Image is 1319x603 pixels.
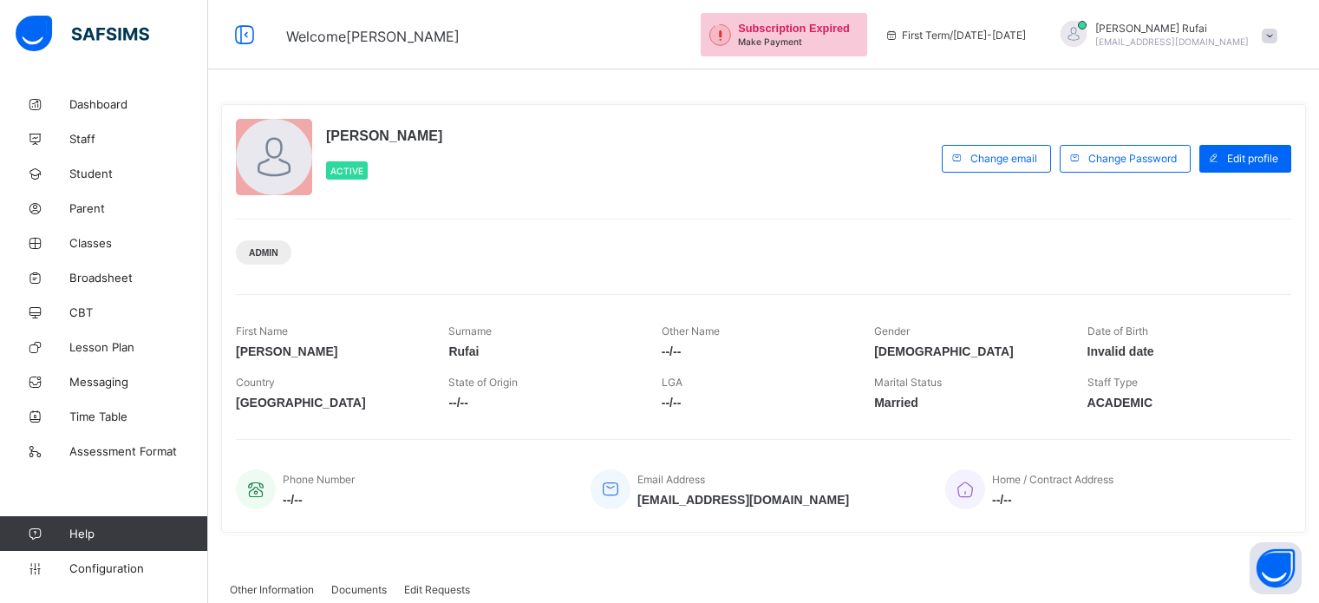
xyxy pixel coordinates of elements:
span: Messaging [69,375,208,389]
span: Country [236,376,275,389]
span: Other Information [230,583,314,596]
span: Surname [448,324,492,338]
span: Configuration [69,561,207,575]
span: [GEOGRAPHIC_DATA] [236,396,422,410]
span: --/-- [992,493,1113,507]
span: Email Address [637,473,705,486]
span: Documents [331,583,387,596]
span: Other Name [662,324,720,338]
span: Help [69,527,207,541]
span: --/-- [283,493,355,507]
img: safsims [16,16,149,52]
span: Invalid date [1087,344,1274,358]
span: Parent [69,201,208,215]
span: Rufai [448,344,635,358]
span: --/-- [448,396,635,410]
span: Gender [874,324,910,338]
span: CBT [69,305,208,319]
span: [DEMOGRAPHIC_DATA] [874,344,1061,358]
span: Assessment Format [69,444,208,458]
img: outstanding-1.146d663e52f09953f639664a84e30106.svg [709,24,731,46]
span: Staff [69,132,208,146]
span: Edit Requests [404,583,470,596]
div: AbiodunRufai [1043,21,1286,49]
span: [EMAIL_ADDRESS][DOMAIN_NAME] [637,493,849,507]
span: Home / Contract Address [992,473,1113,486]
span: Student [69,167,208,180]
span: session/term information [885,29,1026,42]
span: [EMAIL_ADDRESS][DOMAIN_NAME] [1095,36,1249,47]
span: Change Password [1088,152,1177,165]
span: --/-- [662,344,848,358]
span: Make Payment [738,36,802,47]
span: Staff Type [1087,376,1138,389]
span: Welcome [PERSON_NAME] [286,28,460,45]
span: Marital Status [874,376,942,389]
span: [PERSON_NAME] [236,344,422,358]
span: Date of Birth [1087,324,1148,338]
span: Dashboard [69,97,208,111]
span: ACADEMIC [1087,396,1274,410]
span: Classes [69,236,208,250]
span: Admin [249,248,278,258]
button: Open asap [1250,542,1302,594]
span: Time Table [69,410,208,423]
span: Change email [970,152,1037,165]
span: Active [330,166,363,176]
span: [PERSON_NAME] [326,128,442,144]
span: --/-- [662,396,848,410]
span: Subscription Expired [738,22,850,35]
span: State of Origin [448,376,518,389]
span: Married [874,396,1061,410]
span: Phone Number [283,473,355,486]
span: Broadsheet [69,271,208,285]
span: LGA [662,376,682,389]
span: Edit profile [1227,152,1278,165]
span: Lesson Plan [69,340,208,354]
span: First Name [236,324,288,338]
span: [PERSON_NAME] Rufai [1095,22,1249,35]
